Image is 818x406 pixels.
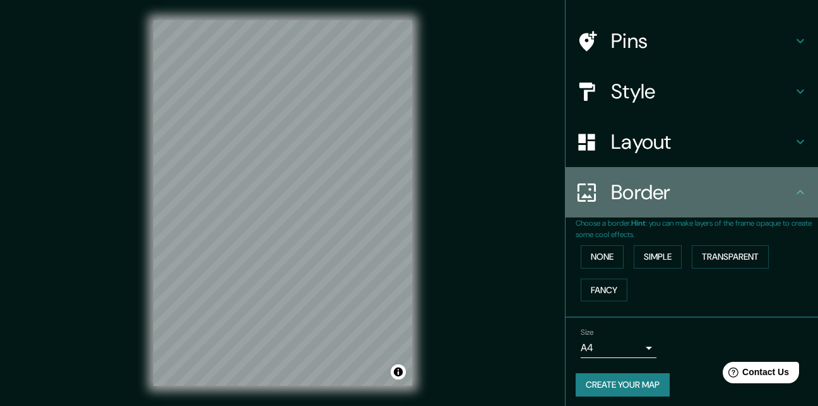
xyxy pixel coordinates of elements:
p: Choose a border. : you can make layers of the frame opaque to create some cool effects. [576,217,818,240]
div: Style [566,66,818,117]
button: Create your map [576,373,670,397]
button: Toggle attribution [391,364,406,380]
div: Layout [566,117,818,167]
h4: Style [611,79,793,104]
label: Size [581,327,594,338]
h4: Pins [611,28,793,54]
h4: Layout [611,129,793,154]
h4: Border [611,180,793,205]
div: A4 [581,338,656,358]
button: Fancy [581,279,627,302]
button: Simple [634,245,682,269]
div: Pins [566,16,818,66]
button: None [581,245,624,269]
b: Hint [631,218,646,228]
div: Border [566,167,818,217]
canvas: Map [153,20,412,386]
iframe: Help widget launcher [706,357,804,392]
button: Transparent [692,245,769,269]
